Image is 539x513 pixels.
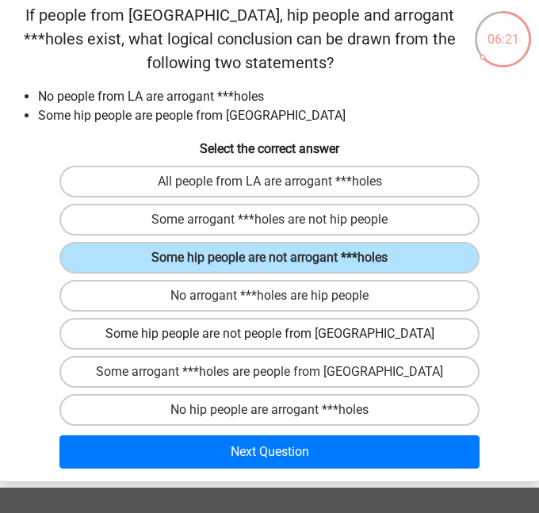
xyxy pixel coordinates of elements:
[59,435,480,469] button: Next Question
[59,280,480,312] label: No arrogant ***holes are hip people
[59,204,480,235] label: Some arrogant ***holes are not hip people
[59,242,480,274] label: Some hip people are not arrogant ***holes
[59,394,480,426] label: No hip people are arrogant ***holes
[38,106,533,125] li: Some hip people are people from [GEOGRAPHIC_DATA]
[59,356,480,388] label: Some arrogant ***holes are people from [GEOGRAPHIC_DATA]
[473,10,533,49] div: 06:21
[6,3,473,75] p: If people from [GEOGRAPHIC_DATA], hip people and arrogant ***holes exist, what logical conclusion...
[59,318,480,350] label: Some hip people are not people from [GEOGRAPHIC_DATA]
[59,166,480,197] label: All people from LA are arrogant ***holes
[38,87,533,106] li: No people from LA are arrogant ***holes
[6,138,533,156] h6: Select the correct answer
